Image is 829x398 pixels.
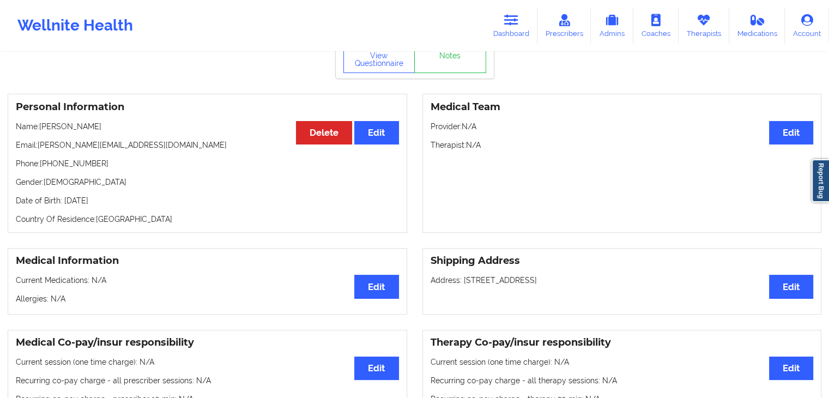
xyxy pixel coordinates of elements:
[16,293,399,304] p: Allergies: N/A
[729,8,785,44] a: Medications
[431,275,814,286] p: Address: [STREET_ADDRESS]
[16,177,399,188] p: Gender: [DEMOGRAPHIC_DATA]
[769,121,813,144] button: Edit
[16,195,399,206] p: Date of Birth: [DATE]
[431,101,814,113] h3: Medical Team
[431,255,814,267] h3: Shipping Address
[769,357,813,380] button: Edit
[16,255,399,267] h3: Medical Information
[354,357,398,380] button: Edit
[354,121,398,144] button: Edit
[431,357,814,367] p: Current session (one time charge): N/A
[431,140,814,150] p: Therapist: N/A
[812,159,829,202] a: Report Bug
[679,8,729,44] a: Therapists
[343,46,415,73] button: View Questionnaire
[16,357,399,367] p: Current session (one time charge): N/A
[431,375,814,386] p: Recurring co-pay charge - all therapy sessions : N/A
[591,8,633,44] a: Admins
[16,375,399,386] p: Recurring co-pay charge - all prescriber sessions : N/A
[16,214,399,225] p: Country Of Residence: [GEOGRAPHIC_DATA]
[16,158,399,169] p: Phone: [PHONE_NUMBER]
[354,275,398,298] button: Edit
[537,8,591,44] a: Prescribers
[431,336,814,349] h3: Therapy Co-pay/insur responsibility
[16,140,399,150] p: Email: [PERSON_NAME][EMAIL_ADDRESS][DOMAIN_NAME]
[633,8,679,44] a: Coaches
[16,121,399,132] p: Name: [PERSON_NAME]
[16,336,399,349] h3: Medical Co-pay/insur responsibility
[785,8,829,44] a: Account
[431,121,814,132] p: Provider: N/A
[414,46,486,73] a: Notes
[16,101,399,113] h3: Personal Information
[769,275,813,298] button: Edit
[485,8,537,44] a: Dashboard
[16,275,399,286] p: Current Medications: N/A
[296,121,352,144] button: Delete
